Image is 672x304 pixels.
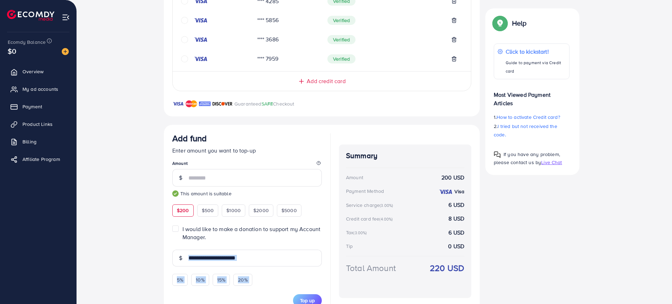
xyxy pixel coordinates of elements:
[5,152,71,166] a: Affiliate Program
[541,159,562,166] span: Live Chat
[177,207,189,214] span: $200
[439,189,453,195] img: credit
[346,188,384,195] div: Payment Method
[494,85,570,107] p: Most Viewed Payment Articles
[196,276,204,283] span: 10%
[22,156,60,163] span: Affiliate Program
[327,16,355,25] span: Verified
[22,121,53,128] span: Product Links
[346,262,396,274] div: Total Amount
[494,113,570,121] p: 1.
[234,100,294,108] p: Guaranteed Checkout
[181,36,188,43] svg: circle
[448,215,464,223] strong: 8 USD
[5,135,71,149] a: Billing
[253,207,269,214] span: $2000
[22,103,42,110] span: Payment
[172,100,184,108] img: brand
[327,54,355,63] span: Verified
[642,272,667,299] iframe: Chat
[238,276,247,283] span: 20%
[22,86,58,93] span: My ad accounts
[346,202,395,209] div: Service charge
[261,100,273,107] span: SAFE
[346,229,369,236] div: Tax
[5,117,71,131] a: Product Links
[181,55,188,62] svg: circle
[506,59,566,75] p: Guide to payment via Credit card
[494,151,560,166] span: If you have any problem, please contact us by
[307,77,345,85] span: Add credit card
[182,225,320,241] span: I would like to make a donation to support my Account Manager.
[380,203,393,208] small: (3.00%)
[346,151,464,160] h4: Summary
[448,201,464,209] strong: 6 USD
[454,188,464,195] strong: Visa
[194,18,208,23] img: credit
[172,190,322,197] small: This amount is suitable
[494,123,557,138] span: I tried but not received the code.
[172,146,322,155] p: Enter amount you want to top-up
[177,276,183,283] span: 5%
[212,100,233,108] img: brand
[172,190,179,197] img: guide
[441,174,464,182] strong: 200 USD
[448,229,464,237] strong: 6 USD
[379,216,393,222] small: (4.00%)
[202,207,214,214] span: $500
[430,262,464,274] strong: 220 USD
[8,39,46,46] span: Ecomdy Balance
[22,68,44,75] span: Overview
[346,243,353,250] div: Tip
[494,151,501,158] img: Popup guide
[5,65,71,79] a: Overview
[194,37,208,42] img: credit
[327,35,355,44] span: Verified
[217,276,225,283] span: 15%
[172,160,322,169] legend: Amount
[346,215,395,222] div: Credit card fee
[494,122,570,139] p: 2.
[62,48,69,55] img: image
[300,297,315,304] span: Top up
[353,230,367,236] small: (3.00%)
[7,10,54,21] img: logo
[181,17,188,24] svg: circle
[186,100,197,108] img: brand
[497,114,560,121] span: How to activate Credit card?
[5,82,71,96] a: My ad accounts
[448,242,464,250] strong: 0 USD
[8,46,16,56] span: $0
[346,174,363,181] div: Amount
[506,47,566,56] p: Click to kickstart!
[226,207,241,214] span: $1000
[62,13,70,21] img: menu
[512,19,527,27] p: Help
[22,138,36,145] span: Billing
[199,100,211,108] img: brand
[494,17,506,29] img: Popup guide
[172,133,207,143] h3: Add fund
[5,100,71,114] a: Payment
[281,207,297,214] span: $5000
[194,56,208,62] img: credit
